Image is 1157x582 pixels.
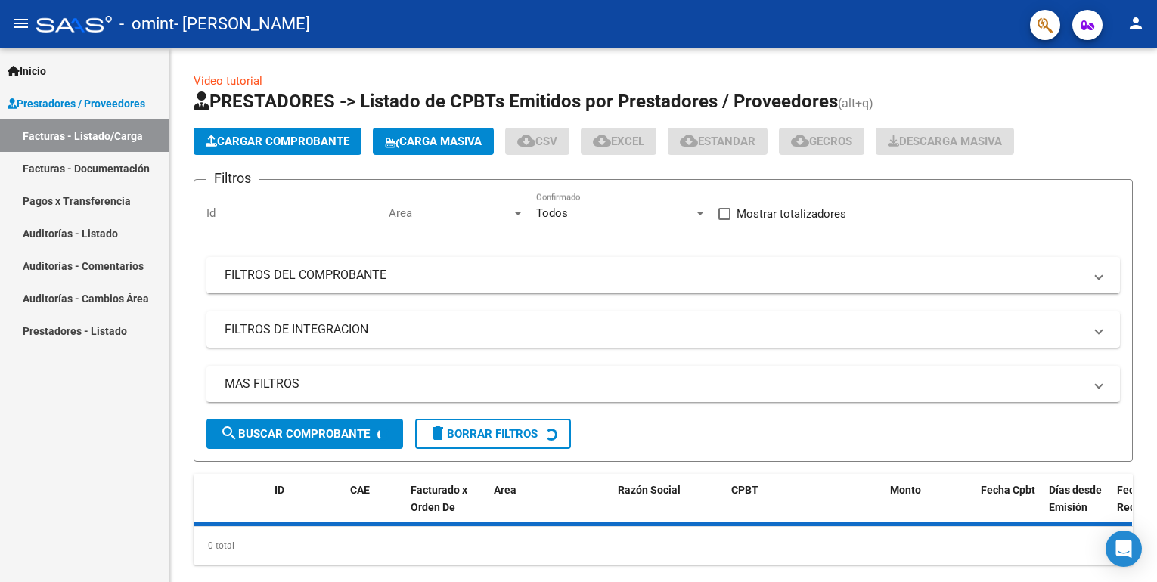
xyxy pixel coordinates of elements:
h3: Filtros [206,168,259,189]
mat-icon: cloud_download [791,132,809,150]
span: (alt+q) [838,96,873,110]
span: ID [275,484,284,496]
datatable-header-cell: Razón Social [612,474,725,540]
button: Cargar Comprobante [194,128,361,155]
datatable-header-cell: ID [268,474,344,540]
datatable-header-cell: CPBT [725,474,884,540]
mat-panel-title: FILTROS DEL COMPROBANTE [225,267,1084,283]
a: Video tutorial [194,74,262,88]
span: Gecros [791,135,852,148]
button: Borrar Filtros [415,419,571,449]
span: Días desde Emisión [1049,484,1102,513]
mat-icon: search [220,424,238,442]
mat-expansion-panel-header: FILTROS DEL COMPROBANTE [206,257,1120,293]
span: PRESTADORES -> Listado de CPBTs Emitidos por Prestadores / Proveedores [194,91,838,112]
button: Estandar [668,128,768,155]
span: EXCEL [593,135,644,148]
span: Borrar Filtros [429,427,538,441]
button: EXCEL [581,128,656,155]
span: Prestadores / Proveedores [8,95,145,112]
span: Mostrar totalizadores [737,205,846,223]
datatable-header-cell: Area [488,474,590,540]
span: CAE [350,484,370,496]
datatable-header-cell: CAE [344,474,405,540]
datatable-header-cell: Fecha Cpbt [975,474,1043,540]
span: - omint [119,8,174,41]
button: Carga Masiva [373,128,494,155]
span: Area [389,206,511,220]
span: CSV [517,135,557,148]
mat-icon: cloud_download [680,132,698,150]
span: Descarga Masiva [888,135,1002,148]
span: Fecha Cpbt [981,484,1035,496]
datatable-header-cell: Días desde Emisión [1043,474,1111,540]
span: - [PERSON_NAME] [174,8,310,41]
mat-icon: cloud_download [593,132,611,150]
mat-expansion-panel-header: MAS FILTROS [206,366,1120,402]
span: Carga Masiva [385,135,482,148]
span: Estandar [680,135,755,148]
mat-panel-title: FILTROS DE INTEGRACION [225,321,1084,338]
span: Todos [536,206,568,220]
span: Razón Social [618,484,681,496]
mat-icon: cloud_download [517,132,535,150]
span: Area [494,484,516,496]
app-download-masive: Descarga masiva de comprobantes (adjuntos) [876,128,1014,155]
mat-expansion-panel-header: FILTROS DE INTEGRACION [206,311,1120,348]
span: CPBT [731,484,758,496]
div: Open Intercom Messenger [1106,531,1142,567]
datatable-header-cell: Monto [884,474,975,540]
mat-icon: menu [12,14,30,33]
datatable-header-cell: Facturado x Orden De [405,474,488,540]
button: Gecros [779,128,864,155]
mat-panel-title: MAS FILTROS [225,376,1084,392]
span: Facturado x Orden De [411,484,467,513]
span: Inicio [8,63,46,79]
div: 0 total [194,527,1133,565]
button: Buscar Comprobante [206,419,403,449]
button: CSV [505,128,569,155]
span: Monto [890,484,921,496]
span: Buscar Comprobante [220,427,370,441]
button: Descarga Masiva [876,128,1014,155]
mat-icon: person [1127,14,1145,33]
mat-icon: delete [429,424,447,442]
span: Cargar Comprobante [206,135,349,148]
